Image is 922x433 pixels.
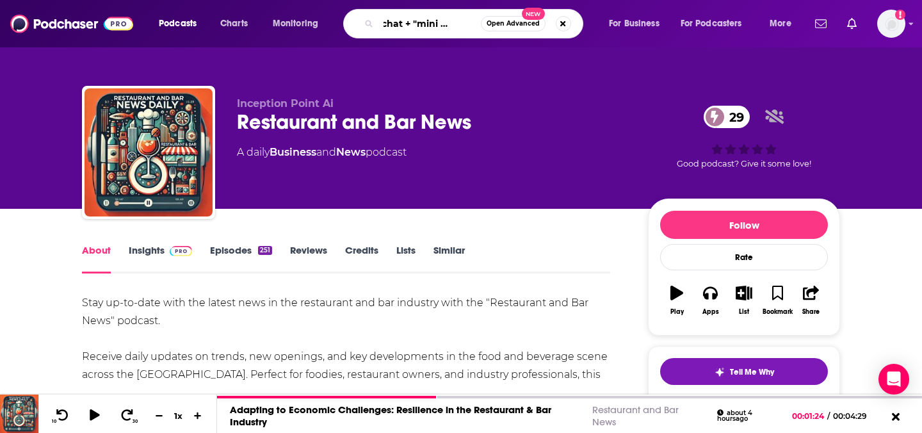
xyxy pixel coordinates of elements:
a: News [336,146,366,158]
span: Open Advanced [487,20,540,27]
span: Good podcast? Give it some love! [677,159,811,168]
div: 1 x [168,411,190,421]
span: Inception Point Ai [237,97,334,110]
a: Similar [433,244,465,274]
a: Show notifications dropdown [842,13,862,35]
img: Podchaser Pro [170,246,192,256]
a: Lists [396,244,416,274]
span: For Business [609,15,659,33]
a: Show notifications dropdown [810,13,832,35]
span: 30 [133,419,138,424]
div: Share [802,308,820,316]
div: 29Good podcast? Give it some love! [648,97,840,177]
button: open menu [264,13,335,34]
div: Rate [660,244,828,270]
button: Open AdvancedNew [481,16,546,31]
a: Credits [345,244,378,274]
span: More [770,15,791,33]
span: / [827,411,830,421]
a: Charts [212,13,255,34]
button: 10 [49,408,74,424]
button: open menu [600,13,675,34]
span: 00:04:29 [830,411,880,421]
div: List [739,308,749,316]
a: Episodes251 [210,244,272,274]
img: Restaurant and Bar News [85,88,213,216]
div: 251 [258,246,272,255]
button: open menu [672,13,761,34]
button: Bookmark [761,277,794,323]
span: and [316,146,336,158]
a: Reviews [290,244,327,274]
div: Search podcasts, credits, & more... [355,9,595,38]
div: Open Intercom Messenger [878,364,909,395]
span: 29 [716,106,750,128]
button: open menu [150,13,213,34]
a: 29 [704,106,750,128]
span: Tell Me Why [730,367,774,377]
span: Monitoring [273,15,318,33]
img: Podchaser - Follow, Share and Rate Podcasts [10,12,133,36]
button: List [727,277,761,323]
a: Restaurant and Bar News [592,404,679,428]
span: 00:01:24 [792,411,827,421]
button: open menu [761,13,807,34]
input: Search podcasts, credits, & more... [378,13,481,34]
a: About [82,244,111,274]
button: Share [795,277,828,323]
span: Logged in as mijal [877,10,905,38]
a: Business [270,146,316,158]
a: InsightsPodchaser Pro [129,244,192,274]
div: Apps [702,308,719,316]
div: Bookmark [763,308,793,316]
button: Show profile menu [877,10,905,38]
span: 10 [52,419,56,424]
img: tell me why sparkle [715,367,725,377]
button: Play [660,277,693,323]
div: about 4 hours ago [717,409,783,423]
span: New [522,8,545,20]
button: Apps [693,277,727,323]
button: 30 [116,408,140,424]
button: Follow [660,211,828,239]
span: Charts [220,15,248,33]
svg: Add a profile image [895,10,905,20]
a: Adapting to Economic Challenges: Resilience in the Restaurant & Bar Industry [230,404,551,428]
span: For Podcasters [681,15,742,33]
span: Podcasts [159,15,197,33]
img: User Profile [877,10,905,38]
div: Play [670,308,684,316]
button: tell me why sparkleTell Me Why [660,358,828,385]
div: A daily podcast [237,145,407,160]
